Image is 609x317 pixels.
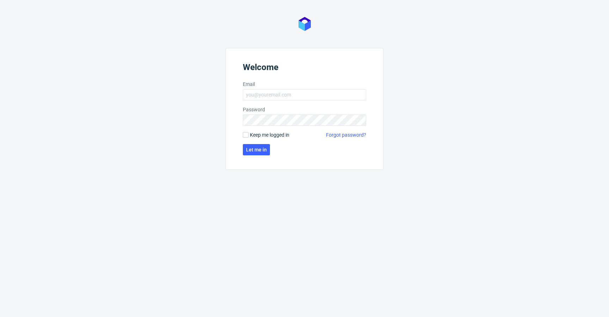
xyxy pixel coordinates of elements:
[243,62,366,75] header: Welcome
[243,106,366,113] label: Password
[243,89,366,100] input: you@youremail.com
[326,131,366,138] a: Forgot password?
[246,147,267,152] span: Let me in
[243,81,366,88] label: Email
[243,144,270,155] button: Let me in
[250,131,289,138] span: Keep me logged in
